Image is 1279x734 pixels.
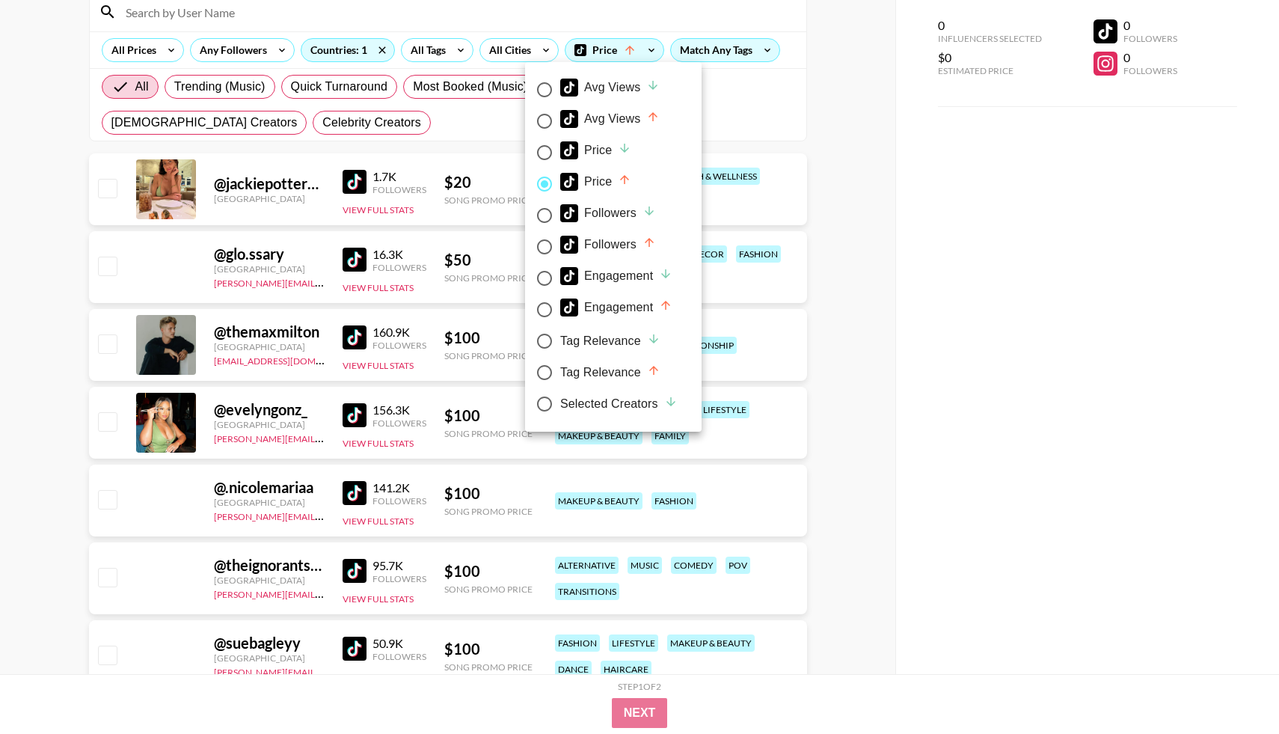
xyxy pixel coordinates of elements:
[560,173,631,191] div: Price
[560,79,660,97] div: Avg Views
[560,364,660,382] div: Tag Relevance
[560,236,656,254] div: Followers
[560,332,660,350] div: Tag Relevance
[560,204,656,222] div: Followers
[560,110,660,128] div: Avg Views
[560,267,672,285] div: Engagement
[560,141,631,159] div: Price
[560,299,672,316] div: Engagement
[560,395,678,413] div: Selected Creators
